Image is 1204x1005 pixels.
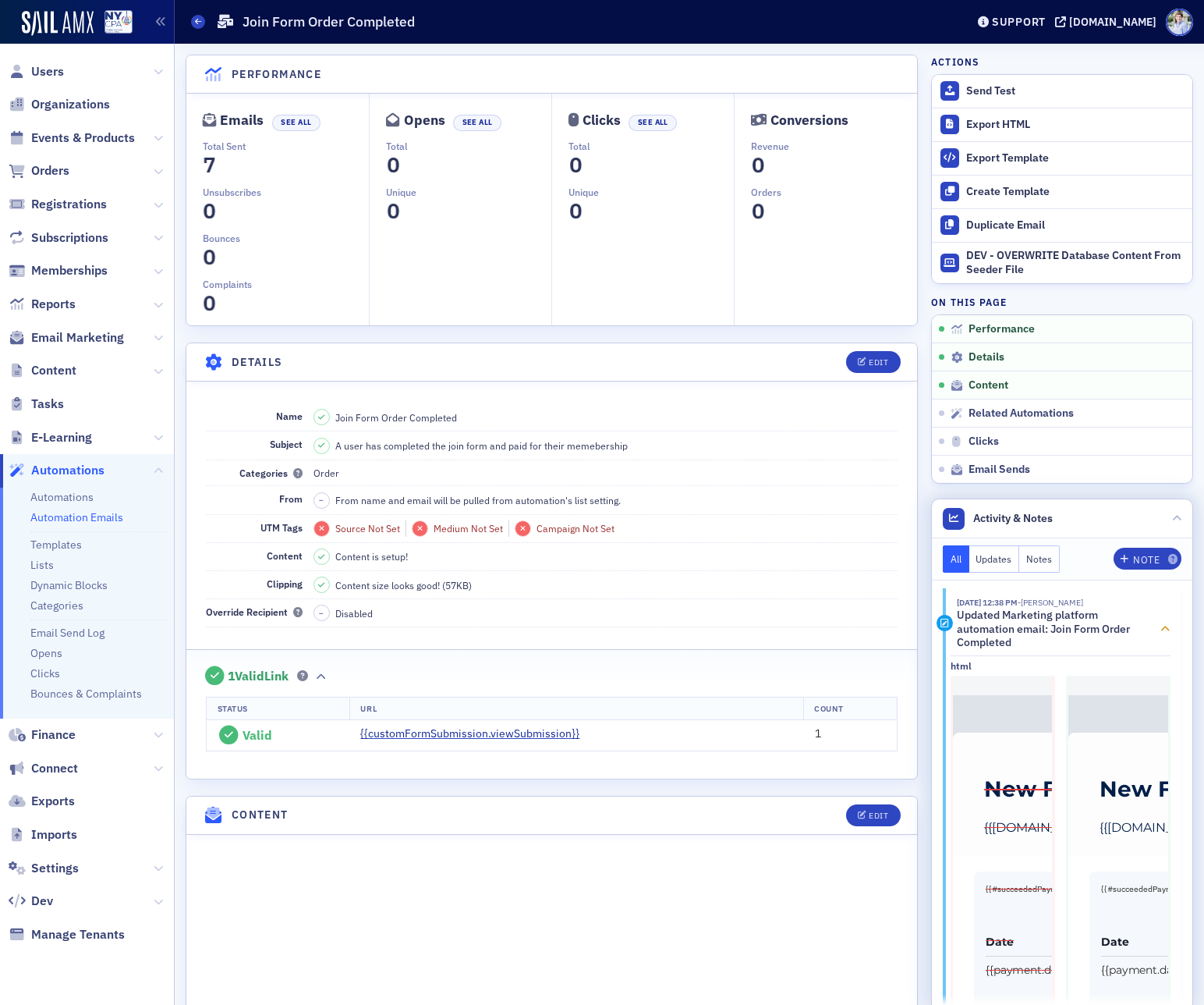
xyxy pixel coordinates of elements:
[931,55,979,69] h4: Actions
[984,820,1107,835] span: {{[DOMAIN_NAME]}}
[31,63,64,80] span: Users
[30,578,108,592] a: Dynamic Blocks
[9,162,69,179] a: Orders
[30,646,62,660] a: Opens
[31,396,64,413] span: Tasks
[966,151,1185,165] div: Export Template
[199,197,220,225] span: 0
[803,697,896,720] th: Count
[30,490,94,504] a: Automations
[360,726,591,742] a: {{customFormSubmission.viewSubmission}}
[206,605,303,618] span: Override Recipient
[966,185,1185,199] div: Create Template
[349,697,804,720] th: URL
[9,329,124,346] a: Email Marketing
[9,429,92,446] a: E-Learning
[206,697,349,720] th: Status
[335,606,373,620] span: Disabled
[748,151,769,179] span: 0
[220,116,264,125] div: Emails
[9,893,53,910] a: Dev
[1166,9,1193,36] span: Profile
[31,860,79,877] span: Settings
[969,378,1008,392] span: Content
[931,295,1193,309] h4: On this page
[335,549,408,563] span: Content is setup!
[31,793,75,810] span: Exports
[335,493,621,507] span: From name and email will be pulled from automation's list setting.
[9,229,108,247] a: Subscriptions
[31,760,78,777] span: Connect
[228,669,289,684] span: 1 Valid Link
[9,63,64,80] a: Users
[434,522,503,534] span: Medium Not Set
[203,202,217,220] section: 0
[846,351,900,373] button: Edit
[629,115,677,131] button: See All
[386,156,400,174] section: 0
[1114,548,1181,570] button: Note
[751,202,765,220] section: 0
[951,659,1171,673] div: html
[104,10,133,34] img: SailAMX
[932,108,1192,141] a: Export HTML
[31,130,135,147] span: Events & Products
[30,626,104,640] a: Email Send Log
[30,510,123,524] a: Automation Emails
[199,151,220,179] span: 7
[568,202,583,220] section: 0
[973,510,1053,527] span: Activity & Notes
[932,141,1192,175] a: Export Template
[932,208,1192,242] a: Duplicate Email
[986,963,1124,977] p: {{payment.dateCreated}}
[565,197,586,225] span: 0
[986,935,1014,949] strong: Date
[9,296,76,313] a: Reports
[751,185,916,199] p: Orders
[9,362,76,379] a: Content
[31,362,76,379] span: Content
[943,545,969,573] button: All
[203,139,369,153] p: Total Sent
[382,197,403,225] span: 0
[243,727,272,743] span: Valid
[260,521,303,534] span: UTM Tags
[9,96,110,113] a: Organizations
[9,760,78,777] a: Connect
[313,466,339,480] div: Order
[270,438,303,450] span: Subject
[9,462,104,479] a: Automations
[453,115,501,131] button: See All
[9,793,75,810] a: Exports
[9,826,77,843] a: Imports
[199,243,220,271] span: 0
[386,139,551,153] p: Total
[31,329,124,346] span: Email Marketing
[568,156,583,174] section: 0
[751,139,916,153] p: Revenue
[267,577,303,590] span: Clipping
[31,926,125,943] span: Manage Tenants
[937,615,953,631] div: Activity
[9,262,108,279] a: Memberships
[203,156,217,174] section: 7
[969,322,1035,336] span: Performance
[932,242,1192,284] button: DEV - OVERWRITE Database Content From Seeder File
[1018,597,1083,608] span: Luke Abell
[386,185,551,199] p: Unique
[9,926,125,943] a: Manage Tenants
[748,197,769,224] span: 0
[319,495,324,506] span: –
[319,608,324,619] span: –
[203,294,217,312] section: 0
[969,545,1020,573] button: Updates
[9,396,64,413] a: Tasks
[969,435,999,449] span: Clicks
[382,151,403,179] span: 0
[272,115,320,131] button: See All
[22,11,94,36] img: SailAMX
[30,538,82,552] a: Templates
[31,162,69,179] span: Orders
[203,277,369,291] p: Complaints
